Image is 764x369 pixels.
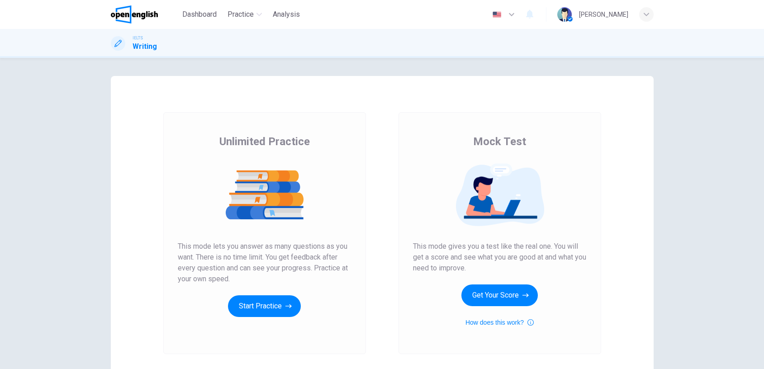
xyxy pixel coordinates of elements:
span: IELTS [133,35,143,41]
button: How does this work? [465,317,534,328]
span: Analysis [273,9,300,20]
img: OpenEnglish logo [111,5,158,24]
span: Dashboard [182,9,217,20]
img: en [491,11,503,18]
button: Get Your Score [461,284,538,306]
button: Dashboard [179,6,220,23]
span: Practice [228,9,254,20]
h1: Writing [133,41,157,52]
div: [PERSON_NAME] [579,9,628,20]
span: Mock Test [473,134,526,149]
img: Profile picture [557,7,572,22]
button: Practice [224,6,266,23]
button: Analysis [269,6,304,23]
button: Start Practice [228,295,301,317]
span: This mode gives you a test like the real one. You will get a score and see what you are good at a... [413,241,587,274]
span: Unlimited Practice [219,134,310,149]
a: OpenEnglish logo [111,5,179,24]
span: This mode lets you answer as many questions as you want. There is no time limit. You get feedback... [178,241,351,284]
